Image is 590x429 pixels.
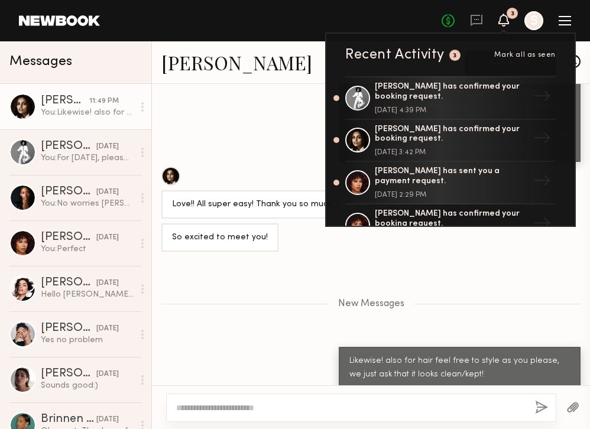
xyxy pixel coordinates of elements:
[172,198,339,212] div: Love!! All super easy! Thank you so much :)
[524,11,543,30] a: S
[96,414,119,425] div: [DATE]
[494,51,556,58] span: Mark all as seen
[41,277,96,289] div: [PERSON_NAME]
[41,186,96,198] div: [PERSON_NAME]
[96,369,119,380] div: [DATE]
[41,107,134,118] div: You: Likewise! also for hair feel free to style as you please, we just ask that it looks clean/kept!
[9,55,72,69] span: Messages
[96,323,119,334] div: [DATE]
[345,204,556,247] a: [PERSON_NAME] has confirmed your booking request.→
[41,141,96,152] div: [PERSON_NAME]
[96,141,119,152] div: [DATE]
[375,125,529,145] div: [PERSON_NAME] has confirmed your booking request.
[529,210,556,240] div: →
[96,278,119,289] div: [DATE]
[375,149,529,156] div: [DATE] 3:42 PM
[41,243,134,255] div: You: Perfect
[375,209,529,229] div: [PERSON_NAME] has confirmed your booking request.
[338,299,404,309] span: New Messages
[345,162,556,204] a: [PERSON_NAME] has sent you a payment request.[DATE] 2:29 PM→
[41,289,134,300] div: Hello [PERSON_NAME], hope you’re doing well! I wanted to follow up to see if you’re still interes...
[375,107,529,114] div: [DATE] 4:39 PM
[96,232,119,243] div: [DATE]
[375,82,529,102] div: [PERSON_NAME] has confirmed your booking request.
[529,167,556,198] div: →
[41,414,96,425] div: Brinnen [PERSON_NAME]
[161,50,312,75] a: [PERSON_NAME]
[41,232,96,243] div: [PERSON_NAME]
[41,334,134,346] div: Yes no problem
[349,355,570,382] div: Likewise! also for hair feel free to style as you please, we just ask that it looks clean/kept!
[375,167,529,187] div: [PERSON_NAME] has sent you a payment request.
[172,231,268,245] div: So excited to meet you!
[41,380,134,391] div: Sounds good:)
[453,53,457,59] div: 3
[41,152,134,164] div: You: For [DATE], please meet me in front of the G-train [GEOGRAPHIC_DATA]. For outfit, please wea...
[41,323,96,334] div: [PERSON_NAME]
[511,11,514,17] div: 3
[89,96,119,107] div: 11:49 PM
[41,368,96,380] div: [PERSON_NAME]
[345,120,556,162] a: [PERSON_NAME] has confirmed your booking request.[DATE] 3:42 PM→
[41,95,89,107] div: [PERSON_NAME]
[529,83,556,113] div: →
[375,191,529,199] div: [DATE] 2:29 PM
[345,48,445,62] div: Recent Activity
[345,76,556,120] a: [PERSON_NAME] has confirmed your booking request.[DATE] 4:39 PM→
[41,198,134,209] div: You: No worries [PERSON_NAME]! Will reach back out if we have any future shoots on a weekend.
[96,187,119,198] div: [DATE]
[529,125,556,155] div: →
